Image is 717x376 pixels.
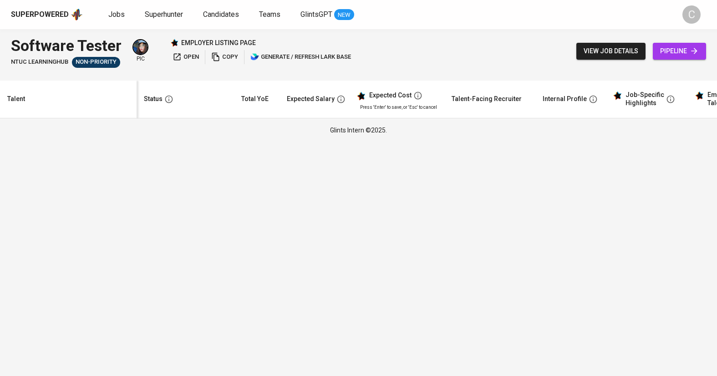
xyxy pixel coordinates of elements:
a: Candidates [203,9,241,20]
span: Teams [259,10,280,19]
button: open [170,50,201,64]
span: Jobs [108,10,125,19]
img: diazagista@glints.com [133,40,147,54]
div: Expected Salary [287,93,335,105]
span: view job details [584,46,638,57]
a: Superhunter [145,9,185,20]
img: app logo [71,8,83,21]
span: GlintsGPT [300,10,332,19]
div: Talent [7,93,25,105]
div: Talent-Facing Recruiter [452,93,522,105]
span: NTUC LearningHub [11,58,68,66]
button: lark generate / refresh lark base [248,50,353,64]
img: glints_star.svg [695,91,704,100]
span: Superhunter [145,10,183,19]
span: Non-Priority [72,58,120,66]
span: copy [211,52,238,62]
div: Total YoE [241,93,269,105]
div: Job-Specific Highlights [625,91,664,107]
span: pipeline [660,46,699,57]
img: glints_star.svg [613,91,622,100]
p: Press 'Enter' to save, or 'Esc' to cancel [360,104,437,111]
span: Candidates [203,10,239,19]
div: Status [144,93,163,105]
div: Superpowered [11,10,69,20]
div: pic [132,39,148,63]
div: C [682,5,701,24]
span: open [173,52,199,62]
div: Internal Profile [543,93,587,105]
span: NEW [334,10,354,20]
p: employer listing page [181,38,256,47]
div: Expected Cost [369,91,412,100]
a: Superpoweredapp logo [11,8,83,21]
a: Teams [259,9,282,20]
a: GlintsGPT NEW [300,9,354,20]
button: copy [209,50,240,64]
div: Software Tester [11,35,122,57]
img: Glints Star [170,39,178,47]
img: lark [250,52,259,61]
a: Jobs [108,9,127,20]
div: Sufficient Talents in Pipeline [72,57,120,68]
span: generate / refresh lark base [250,52,351,62]
button: view job details [576,43,646,60]
a: pipeline [653,43,706,60]
img: glints_star.svg [356,91,366,101]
